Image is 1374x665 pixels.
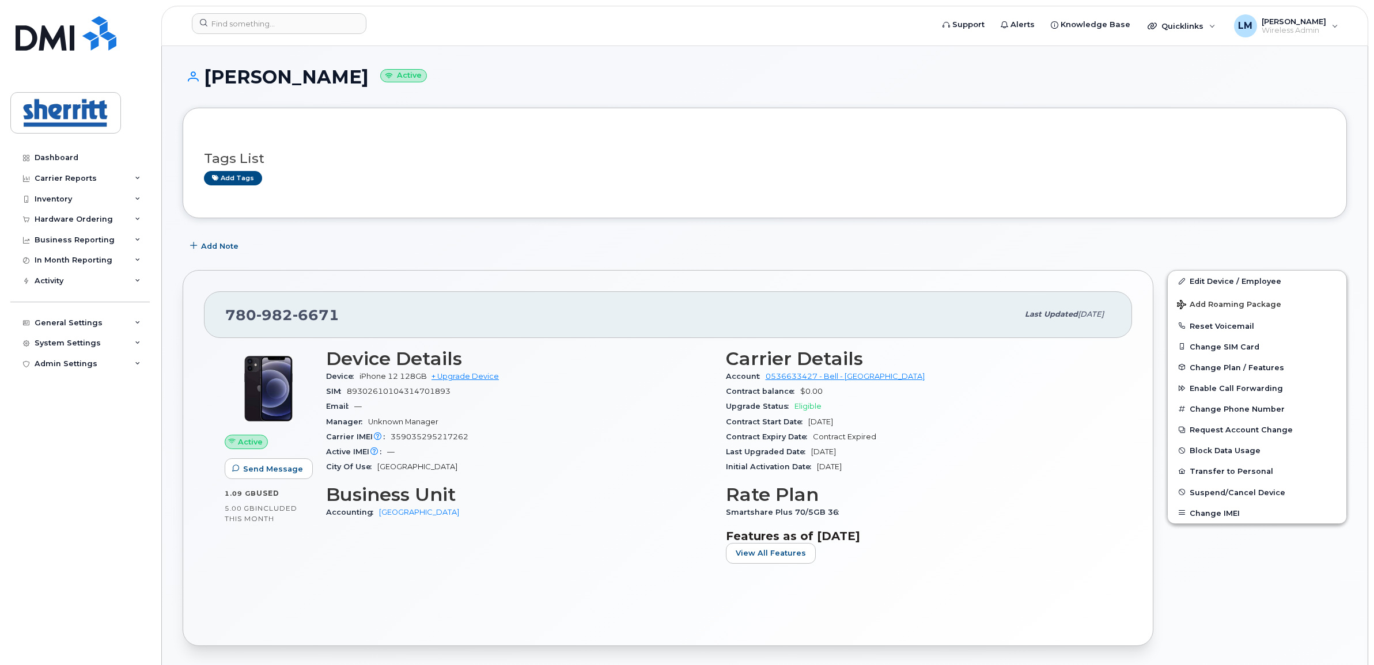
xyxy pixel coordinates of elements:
span: 780 [225,306,339,324]
button: Reset Voicemail [1168,316,1346,336]
span: Add Roaming Package [1177,300,1281,311]
span: Device [326,372,359,381]
span: Suspend/Cancel Device [1190,488,1285,496]
span: Eligible [794,402,822,411]
span: Account [726,372,766,381]
span: Contract balance [726,387,800,396]
span: [DATE] [817,462,842,471]
a: + Upgrade Device [431,372,499,381]
span: Upgrade Status [726,402,794,411]
a: 0536633427 - Bell - [GEOGRAPHIC_DATA] [766,372,925,381]
h3: Rate Plan [726,484,1112,505]
span: Last updated [1025,310,1078,318]
button: Enable Call Forwarding [1168,378,1346,398]
h3: Features as of [DATE] [726,529,1112,543]
span: Change Plan / Features [1190,363,1284,371]
span: Contract Expiry Date [726,432,813,441]
span: Email [326,402,354,411]
a: Add tags [204,171,262,185]
button: Add Note [183,235,248,256]
span: Add Note [201,241,239,252]
h3: Business Unit [326,484,712,505]
button: Change IMEI [1168,503,1346,523]
span: 89302610104314701893 [347,387,451,396]
span: [DATE] [811,447,836,456]
span: 359035295217262 [391,432,468,441]
button: Change Phone Number [1168,398,1346,419]
span: Manager [326,417,368,426]
a: Edit Device / Employee [1168,271,1346,291]
h3: Tags List [204,151,1326,166]
button: Change SIM Card [1168,336,1346,357]
span: [GEOGRAPHIC_DATA] [377,462,457,471]
button: Request Account Change [1168,419,1346,440]
span: City Of Use [326,462,377,471]
span: — [354,402,362,411]
span: [DATE] [808,417,833,426]
span: — [387,447,395,456]
span: Last Upgraded Date [726,447,811,456]
span: View All Features [736,548,806,558]
span: SIM [326,387,347,396]
span: 5.00 GB [225,504,255,512]
span: Send Message [243,463,303,474]
span: Accounting [326,508,379,516]
span: Initial Activation Date [726,462,817,471]
button: Block Data Usage [1168,440,1346,461]
span: Unknown Manager [368,417,438,426]
span: Carrier IMEI [326,432,391,441]
h3: Device Details [326,348,712,369]
span: Contract Expired [813,432,876,441]
h3: Carrier Details [726,348,1112,369]
span: included this month [225,504,297,523]
button: Suspend/Cancel Device [1168,482,1346,503]
span: Contract Start Date [726,417,808,426]
span: $0.00 [800,387,823,396]
button: View All Features [726,543,816,564]
span: 982 [256,306,293,324]
button: Add Roaming Package [1168,292,1346,316]
h1: [PERSON_NAME] [183,67,1347,87]
span: 6671 [293,306,339,324]
a: [GEOGRAPHIC_DATA] [379,508,459,516]
span: 1.09 GB [225,489,256,497]
button: Transfer to Personal [1168,461,1346,481]
span: Enable Call Forwarding [1190,384,1283,393]
span: Active IMEI [326,447,387,456]
span: [DATE] [1078,310,1104,318]
button: Change Plan / Features [1168,357,1346,378]
small: Active [380,69,427,82]
span: iPhone 12 128GB [359,372,427,381]
img: iPhone_12.jpg [234,354,303,423]
span: Smartshare Plus 70/5GB 36 [726,508,845,516]
button: Send Message [225,458,313,479]
span: used [256,489,279,497]
span: Active [238,436,263,447]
